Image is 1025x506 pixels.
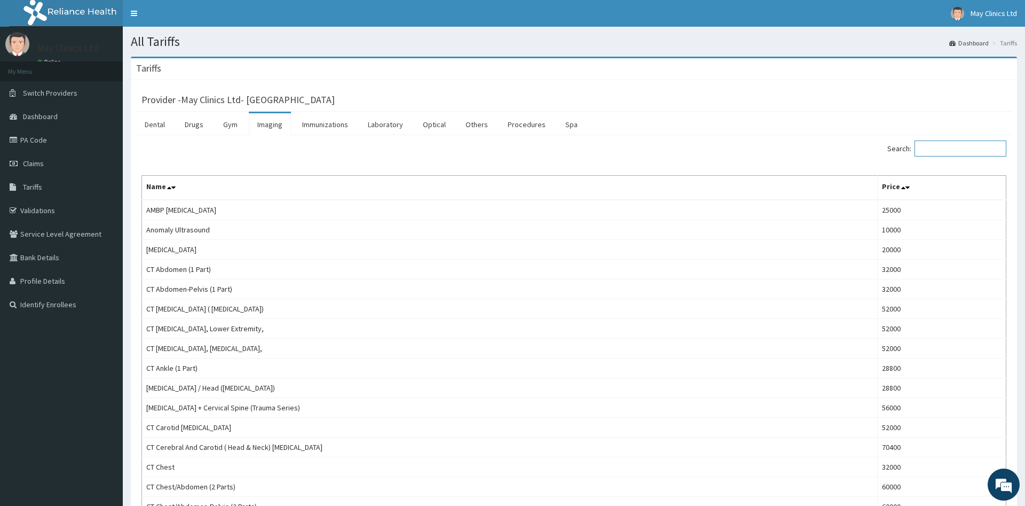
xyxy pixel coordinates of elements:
[878,319,1006,339] td: 52000
[142,200,878,220] td: AMBP [MEDICAL_DATA]
[142,240,878,260] td: [MEDICAL_DATA]
[878,240,1006,260] td: 20000
[951,7,964,20] img: User Image
[142,279,878,299] td: CT Abdomen-Pelvis (1 Part)
[176,113,212,136] a: Drugs
[990,38,1017,48] li: Tariffs
[23,159,44,168] span: Claims
[414,113,454,136] a: Optical
[949,38,989,48] a: Dashboard
[878,299,1006,319] td: 52000
[142,339,878,359] td: CT [MEDICAL_DATA], [MEDICAL_DATA],
[878,457,1006,477] td: 32000
[878,398,1006,418] td: 56000
[887,141,1006,157] label: Search:
[878,339,1006,359] td: 52000
[557,113,586,136] a: Spa
[878,477,1006,497] td: 60000
[136,64,161,73] h3: Tariffs
[142,477,878,497] td: CT Chest/Abdomen (2 Parts)
[914,141,1006,157] input: Search:
[878,260,1006,279] td: 32000
[131,35,1017,49] h1: All Tariffs
[359,113,412,136] a: Laboratory
[142,176,878,200] th: Name
[294,113,357,136] a: Immunizations
[142,220,878,240] td: Anomaly Ultrasound
[136,113,174,136] a: Dental
[215,113,246,136] a: Gym
[142,260,878,279] td: CT Abdomen (1 Part)
[878,220,1006,240] td: 10000
[37,58,63,66] a: Online
[878,200,1006,220] td: 25000
[142,299,878,319] td: CT [MEDICAL_DATA] ( [MEDICAL_DATA])
[878,378,1006,398] td: 28800
[499,113,554,136] a: Procedures
[142,359,878,378] td: CT Ankle (1 Part)
[141,95,335,105] h3: Provider - May Clinics Ltd- [GEOGRAPHIC_DATA]
[878,359,1006,378] td: 28800
[878,176,1006,200] th: Price
[23,88,77,98] span: Switch Providers
[142,457,878,477] td: CT Chest
[142,319,878,339] td: CT [MEDICAL_DATA], Lower Extremity,
[878,418,1006,438] td: 52000
[142,378,878,398] td: [MEDICAL_DATA] / Head ([MEDICAL_DATA])
[249,113,291,136] a: Imaging
[142,438,878,457] td: CT Cerebral And Carotid ( Head & Neck) [MEDICAL_DATA]
[23,182,42,192] span: Tariffs
[457,113,496,136] a: Others
[5,32,29,56] img: User Image
[142,418,878,438] td: CT Carotid [MEDICAL_DATA]
[142,398,878,418] td: [MEDICAL_DATA] + Cervical Spine (Trauma Series)
[37,43,99,53] p: May Clinics Ltd
[23,112,58,121] span: Dashboard
[878,279,1006,299] td: 32000
[971,9,1017,18] span: May Clinics Ltd
[878,438,1006,457] td: 70400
